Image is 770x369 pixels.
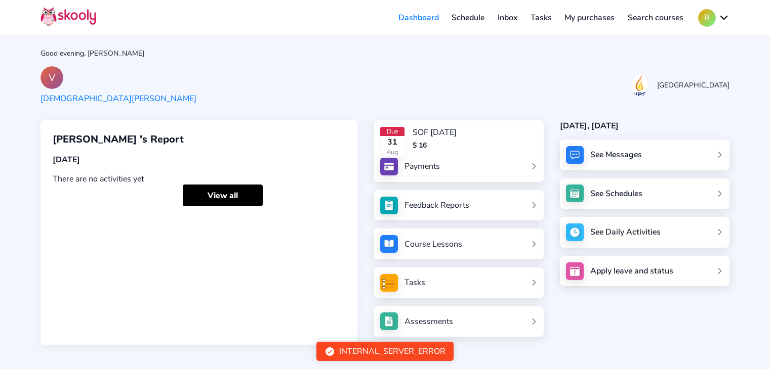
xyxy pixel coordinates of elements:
a: Tasks [380,274,537,292]
a: My purchases [558,10,621,26]
div: Payments [404,161,440,172]
span: [PERSON_NAME] 's Report [53,132,184,146]
ion-icon: checkmark circle [325,346,335,357]
div: Course Lessons [404,239,462,250]
img: messages.jpg [566,146,584,164]
a: Payments [380,158,537,175]
a: Tasks [524,10,558,26]
img: Skooly [40,7,96,26]
div: [GEOGRAPHIC_DATA] [657,80,730,90]
div: [DEMOGRAPHIC_DATA][PERSON_NAME] [40,93,196,104]
img: payments.jpg [380,158,398,175]
img: activity.jpg [566,223,584,241]
a: See Daily Activities [560,217,730,248]
div: See Schedules [590,188,642,199]
a: Apply leave and status [560,256,730,287]
a: Course Lessons [380,235,537,253]
div: Feedback Reports [404,200,469,211]
div: INTERNAL_SERVER_ERROR [339,346,445,357]
div: Good evening, [PERSON_NAME] [40,49,730,58]
button: Rchevron down outline [698,9,730,27]
a: See Schedules [560,178,730,209]
a: Dashboard [392,10,445,26]
a: Schedule [445,10,492,26]
img: see_atten.jpg [380,197,398,214]
div: Tasks [404,277,425,288]
div: Assessments [404,316,453,327]
div: See Daily Activities [590,226,661,238]
a: Feedback Reports [380,197,537,214]
div: See Messages [590,149,642,160]
img: courses.jpg [380,235,398,253]
div: $ 16 [413,141,457,150]
img: apply_leave.jpg [566,262,584,280]
a: Inbox [491,10,524,26]
img: tasksForMpWeb.png [380,274,398,292]
a: Assessments [380,312,537,330]
div: [DATE] [53,154,345,165]
div: Aug [380,148,405,157]
div: [DATE], [DATE] [560,120,730,131]
img: schedule.jpg [566,184,584,202]
img: 20170717074618169820408676579146e5rDExiun0FCoEly0V.png [632,74,647,97]
div: Due [380,127,405,136]
div: 31 [380,136,405,148]
div: V [40,66,63,89]
a: View all [183,184,263,206]
div: SOF [DATE] [413,127,457,138]
div: There are no activities yet [53,173,345,184]
a: Search courses [621,10,690,26]
img: assessments.jpg [380,312,398,330]
div: Apply leave and status [590,265,673,276]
